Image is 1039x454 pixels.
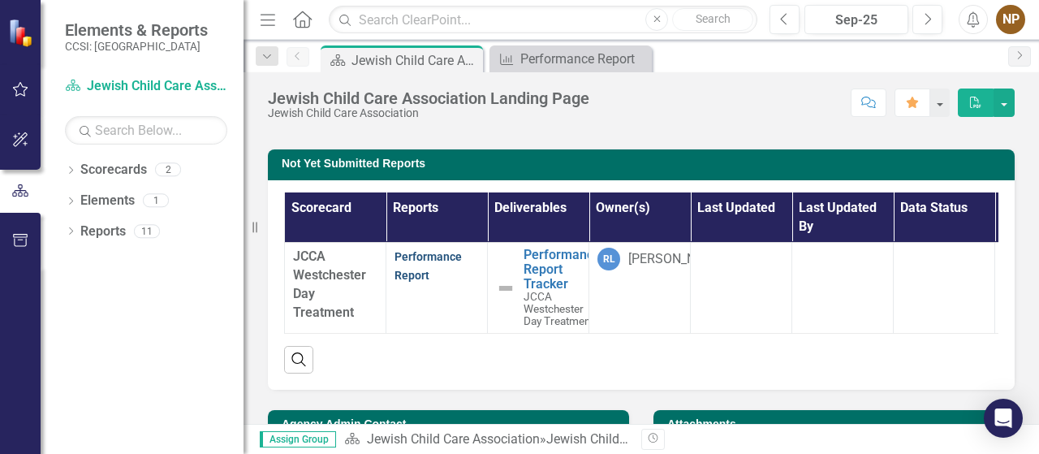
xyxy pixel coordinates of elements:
a: Elements [80,192,135,210]
div: Jewish Child Care Association Landing Page [351,50,479,71]
a: Performance Report [494,49,648,69]
div: Jewish Child Care Association Landing Page [546,431,802,447]
div: RL [597,248,620,270]
div: [PERSON_NAME] [628,250,726,269]
div: 1 [143,194,169,208]
td: Double-Click to Edit [894,243,995,333]
a: Performance Report [394,250,462,282]
div: Open Intercom Messenger [984,399,1023,438]
div: » [344,430,629,449]
span: Search [696,12,731,25]
a: Jewish Child Care Association [367,431,540,447]
span: Assign Group [260,431,336,448]
div: Sep-25 [810,11,903,30]
div: Jewish Child Care Association [268,107,589,119]
small: CCSI: [GEOGRAPHIC_DATA] [65,40,208,53]
button: Sep-25 [804,5,908,34]
h3: Attachments [667,418,1007,430]
span: JCCA Westchester Day Treatment [524,290,594,327]
td: Double-Click to Edit Right Click for Context Menu [488,243,589,333]
div: 11 [134,224,160,238]
img: Not Defined [496,279,515,298]
div: Jewish Child Care Association Landing Page [268,89,589,107]
a: Reports [80,223,126,241]
button: NP [996,5,1025,34]
span: JCCA Westchester Day Treatment [293,249,366,320]
a: Scorecards [80,161,147,179]
input: Search ClearPoint... [329,6,757,34]
div: 2 [155,163,181,177]
a: Performance Report Tracker [524,248,601,291]
h3: Not Yet Submitted Reports [282,158,1007,170]
img: ClearPoint Strategy [8,19,37,47]
button: Search [672,8,753,31]
h3: Agency Admin Contact [282,418,621,430]
div: Performance Report [520,49,648,69]
input: Search Below... [65,116,227,145]
a: Jewish Child Care Association [65,77,227,96]
span: Elements & Reports [65,20,208,40]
